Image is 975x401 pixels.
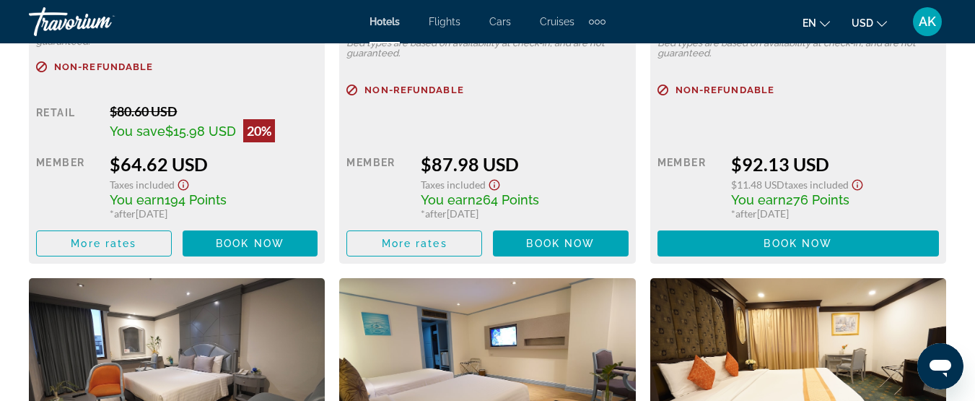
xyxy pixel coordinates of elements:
div: $92.13 USD [731,153,939,175]
span: $15.98 USD [165,124,236,139]
span: after [114,207,136,220]
span: Taxes included [784,178,849,191]
button: Book now [183,230,318,256]
div: Member [346,153,409,220]
button: Change currency [852,12,887,33]
div: * [DATE] [110,207,318,220]
div: $80.60 USD [110,103,318,119]
button: Show Taxes and Fees disclaimer [486,175,503,191]
span: $11.48 USD [731,178,784,191]
p: Bed types are based on availability at check-in, and are not guaranteed. [346,38,628,59]
button: More rates [36,230,172,256]
div: * [DATE] [731,207,939,220]
span: 276 Points [786,192,849,207]
button: Book now [493,230,629,256]
span: More rates [71,238,136,249]
a: Cruises [540,16,574,27]
span: You earn [110,192,165,207]
div: Member [36,153,99,220]
button: More rates [346,230,482,256]
span: You earn [731,192,786,207]
span: 264 Points [476,192,539,207]
span: AK [919,14,936,29]
span: Non-refundable [54,62,153,72]
span: after [425,207,447,220]
div: 20% [243,119,275,142]
button: Show Taxes and Fees disclaimer [175,175,192,191]
span: Book now [526,238,595,249]
div: $64.62 USD [110,153,318,175]
button: Change language [803,12,830,33]
p: Bed types are based on availability at check-in, and are not guaranteed. [657,38,939,59]
iframe: Кнопка запуска окна обмена сообщениями [917,343,963,389]
span: More rates [382,238,447,249]
div: * [DATE] [421,207,629,220]
span: Book now [764,238,832,249]
span: en [803,17,816,29]
span: You earn [421,192,476,207]
span: 194 Points [165,192,227,207]
button: Extra navigation items [589,10,605,33]
span: after [735,207,757,220]
button: Show Taxes and Fees disclaimer [849,175,866,191]
span: Book now [216,238,284,249]
span: USD [852,17,873,29]
span: You save [110,124,165,139]
a: Travorium [29,3,173,40]
span: Non-refundable [675,85,774,95]
span: Non-refundable [364,85,463,95]
div: Retail [36,103,99,142]
div: Member [657,153,720,220]
span: Taxes included [110,178,175,191]
button: Book now [657,230,939,256]
button: User Menu [909,7,946,37]
a: Hotels [370,16,400,27]
span: Taxes included [421,178,486,191]
a: Cars [489,16,511,27]
a: Flights [429,16,460,27]
div: $87.98 USD [421,153,629,175]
